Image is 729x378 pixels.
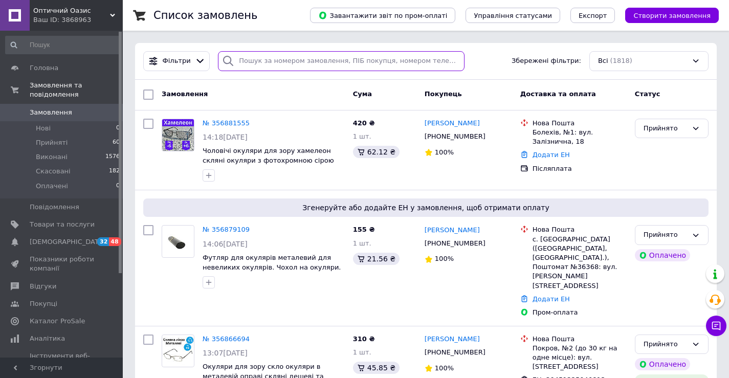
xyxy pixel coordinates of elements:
[635,90,660,98] span: Статус
[310,8,455,23] button: Завантажити звіт по пром-оплаті
[30,282,56,291] span: Відгуки
[533,128,627,146] div: Болехів, №1: вул. Залізнична, 18
[33,6,110,15] span: Оптичний Оазис
[533,151,570,159] a: Додати ЕН
[533,164,627,173] div: Післяплата
[30,81,123,99] span: Замовлення та повідомлення
[615,11,719,19] a: Створити замовлення
[116,124,120,133] span: 0
[162,225,194,258] a: Фото товару
[423,346,488,359] div: [PHONE_NUMBER]
[153,9,257,21] h1: Список замовлень
[36,124,51,133] span: Нові
[36,138,68,147] span: Прийняті
[30,63,58,73] span: Головна
[353,335,375,343] span: 310 ₴
[353,239,371,247] span: 1 шт.
[353,119,375,127] span: 420 ₴
[633,12,711,19] span: Створити замовлення
[116,182,120,191] span: 0
[466,8,560,23] button: Управління статусами
[30,237,105,247] span: [DEMOGRAPHIC_DATA]
[533,119,627,128] div: Нова Пошта
[353,362,400,374] div: 45.85 ₴
[203,254,341,290] a: Футляр для окулярів металевий для невеликих окулярів. Чохол на окуляри. Чохол-тубус для окулярів ...
[425,335,480,344] a: [PERSON_NAME]
[203,133,248,141] span: 14:18[DATE]
[425,119,480,128] a: [PERSON_NAME]
[353,146,400,158] div: 62.12 ₴
[147,203,704,213] span: Згенеруйте або додайте ЕН у замовлення, щоб отримати оплату
[30,351,95,370] span: Інструменти веб-майстра та SEO
[162,119,194,151] img: Фото товару
[33,15,123,25] div: Ваш ID: 3868963
[425,226,480,235] a: [PERSON_NAME]
[635,249,690,261] div: Оплачено
[533,308,627,317] div: Пром-оплата
[36,182,68,191] span: Оплачені
[579,12,607,19] span: Експорт
[162,234,194,249] img: Фото товару
[113,138,120,147] span: 60
[30,299,57,308] span: Покупці
[163,56,191,66] span: Фільтри
[423,237,488,250] div: [PHONE_NUMBER]
[425,90,462,98] span: Покупець
[353,90,372,98] span: Cума
[353,132,371,140] span: 1 шт.
[203,147,334,173] a: Чоловічі окуляри для зору хамелеон скляні окуляри з фотохромною сірою лінзою окуляри фотохромні Ч...
[203,240,248,248] span: 14:06[DATE]
[635,358,690,370] div: Оплачено
[644,339,688,350] div: Прийнято
[598,56,608,66] span: Всі
[435,148,454,156] span: 100%
[435,364,454,372] span: 100%
[533,335,627,344] div: Нова Пошта
[97,237,109,246] span: 32
[353,253,400,265] div: 21.56 ₴
[706,316,726,336] button: Чат з покупцем
[435,255,454,262] span: 100%
[162,337,194,365] img: Фото товару
[353,348,371,356] span: 1 шт.
[533,295,570,303] a: Додати ЕН
[610,57,632,64] span: (1818)
[644,123,688,134] div: Прийнято
[533,344,627,372] div: Покров, №2 (до 30 кг на одне місце): вул. [STREET_ADDRESS]
[30,108,72,117] span: Замовлення
[318,11,447,20] span: Завантажити звіт по пром-оплаті
[105,152,120,162] span: 1576
[36,152,68,162] span: Виконані
[533,225,627,234] div: Нова Пошта
[36,167,71,176] span: Скасовані
[30,220,95,229] span: Товари та послуги
[30,334,65,343] span: Аналітика
[474,12,552,19] span: Управління статусами
[218,51,465,71] input: Пошук за номером замовлення, ПІБ покупця, номером телефону, Email, номером накладної
[30,317,85,326] span: Каталог ProSale
[5,36,121,54] input: Пошук
[644,230,688,240] div: Прийнято
[520,90,596,98] span: Доставка та оплата
[353,226,375,233] span: 155 ₴
[423,130,488,143] div: [PHONE_NUMBER]
[533,235,627,291] div: с. [GEOGRAPHIC_DATA] ([GEOGRAPHIC_DATA], [GEOGRAPHIC_DATA].), Поштомат №36368: вул. [PERSON_NAME]...
[30,203,79,212] span: Повідомлення
[203,335,250,343] a: № 356866694
[109,167,120,176] span: 182
[203,226,250,233] a: № 356879109
[162,90,208,98] span: Замовлення
[162,335,194,367] a: Фото товару
[625,8,719,23] button: Створити замовлення
[570,8,615,23] button: Експорт
[109,237,121,246] span: 48
[512,56,581,66] span: Збережені фільтри:
[30,255,95,273] span: Показники роботи компанії
[203,119,250,127] a: № 356881555
[203,349,248,357] span: 13:07[DATE]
